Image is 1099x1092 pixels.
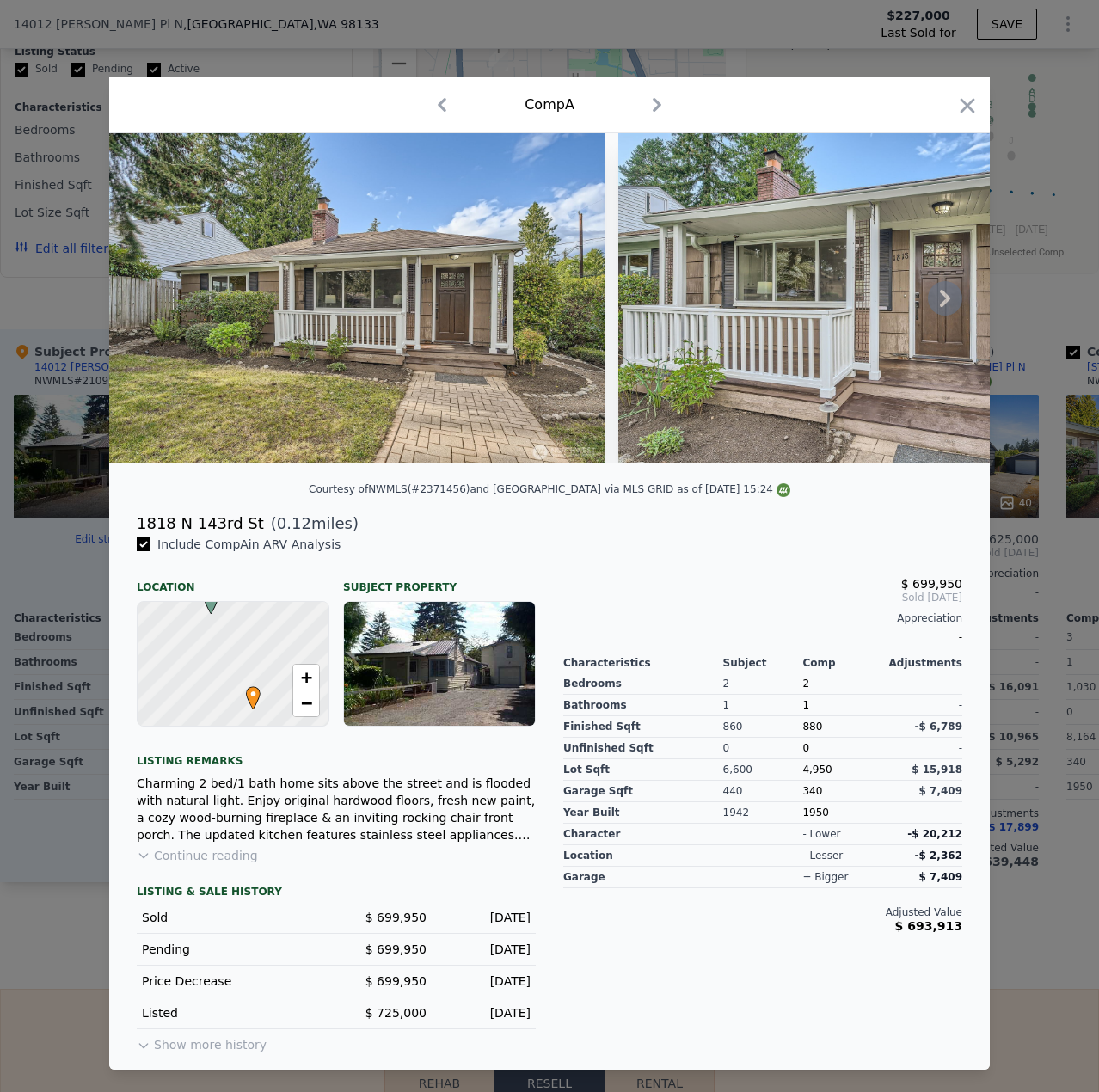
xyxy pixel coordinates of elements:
[142,909,322,926] div: Sold
[919,871,962,883] span: $ 7,409
[802,721,822,733] span: 880
[882,802,962,824] div: -
[365,942,427,956] span: $ 699,950
[723,695,803,716] div: 1
[242,681,265,707] span: •
[882,738,962,759] div: -
[915,850,962,862] span: -$ 2,362
[137,567,329,594] div: Location
[563,591,962,604] span: Sold [DATE]
[723,656,803,670] div: Subject
[137,775,536,844] div: Charming 2 bed/1 bath home sits above the street and is flooded with natural light. Enjoy origina...
[109,133,605,463] img: Property Img
[563,738,723,759] div: Unfinished Sqft
[563,656,723,670] div: Characteristics
[882,695,962,716] div: -
[525,95,574,115] div: Comp A
[365,1006,427,1020] span: $ 725,000
[563,716,723,738] div: Finished Sqft
[901,577,962,591] span: $ 699,950
[150,537,347,551] span: Include Comp A in ARV Analysis
[242,686,252,696] div: •
[919,785,962,797] span: $ 7,409
[277,514,311,532] span: 0.12
[563,695,723,716] div: Bathrooms
[365,911,427,924] span: $ 699,950
[309,483,790,495] div: Courtesy of NWMLS (#2371456) and [GEOGRAPHIC_DATA] via MLS GRID as of [DATE] 15:24
[137,885,536,902] div: LISTING & SALE HISTORY
[723,716,803,738] div: 860
[802,656,882,670] div: Comp
[723,738,803,759] div: 0
[563,625,962,649] div: -
[563,611,962,625] div: Appreciation
[343,567,536,594] div: Subject Property
[440,1004,531,1021] div: [DATE]
[440,972,531,990] div: [DATE]
[882,656,962,670] div: Adjustments
[882,673,962,695] div: -
[802,827,840,841] div: - lower
[907,828,962,840] span: -$ 20,212
[137,1029,267,1053] button: Show more history
[723,673,803,695] div: 2
[301,666,312,688] span: +
[293,690,319,716] a: Zoom out
[440,941,531,958] div: [DATE]
[563,824,723,845] div: character
[912,764,962,776] span: $ 15,918
[563,781,723,802] div: Garage Sqft
[723,802,803,824] div: 1942
[137,740,536,768] div: Listing remarks
[142,1004,322,1021] div: Listed
[301,692,312,714] span: −
[802,802,882,824] div: 1950
[915,721,962,733] span: -$ 6,789
[563,905,962,919] div: Adjusted Value
[802,785,822,797] span: 340
[802,870,848,884] div: + bigger
[137,512,264,536] div: 1818 N 143rd St
[802,742,809,754] span: 0
[142,941,322,958] div: Pending
[777,483,790,497] img: NWMLS Logo
[802,678,809,690] span: 2
[895,919,962,933] span: $ 693,913
[563,867,723,888] div: garage
[293,665,319,690] a: Zoom in
[440,909,531,926] div: [DATE]
[365,974,427,988] span: $ 699,950
[563,759,723,781] div: Lot Sqft
[723,759,803,781] div: 6,600
[723,781,803,802] div: 440
[563,802,723,824] div: Year Built
[137,847,258,864] button: Continue reading
[563,845,723,867] div: location
[142,972,322,990] div: Price Decrease
[802,849,843,862] div: - lesser
[563,673,723,695] div: Bedrooms
[264,512,359,536] span: ( miles)
[802,764,832,776] span: 4,950
[802,695,882,716] div: 1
